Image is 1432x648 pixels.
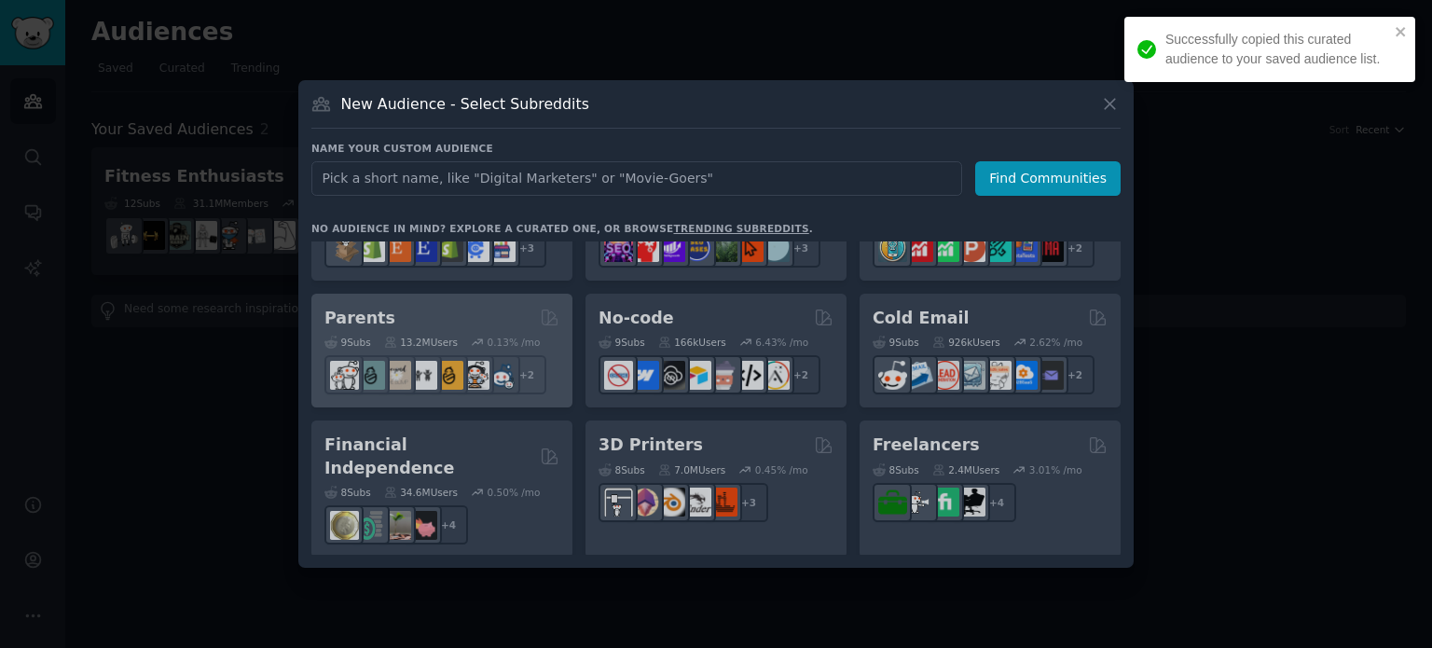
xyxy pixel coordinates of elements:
button: Find Communities [975,161,1121,196]
div: Successfully copied this curated audience to your saved audience list. [1165,30,1389,69]
a: trending subreddits [673,223,808,234]
button: close [1395,24,1408,39]
h3: Name your custom audience [311,142,1121,155]
h3: New Audience - Select Subreddits [341,94,589,114]
input: Pick a short name, like "Digital Marketers" or "Movie-Goers" [311,161,962,196]
div: No audience in mind? Explore a curated one, or browse . [311,222,813,235]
